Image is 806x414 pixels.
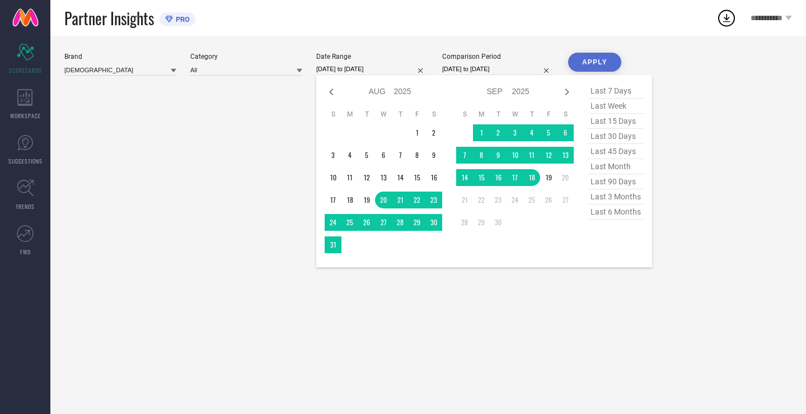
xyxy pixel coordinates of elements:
td: Wed Aug 27 2025 [375,214,392,231]
th: Thursday [523,110,540,119]
th: Monday [473,110,490,119]
td: Wed Aug 20 2025 [375,192,392,208]
td: Fri Aug 29 2025 [409,214,425,231]
td: Tue Aug 05 2025 [358,147,375,164]
td: Fri Sep 05 2025 [540,124,557,141]
td: Tue Sep 09 2025 [490,147,507,164]
span: SUGGESTIONS [8,157,43,165]
td: Thu Aug 07 2025 [392,147,409,164]
td: Mon Aug 04 2025 [341,147,358,164]
td: Fri Sep 12 2025 [540,147,557,164]
span: SCORECARDS [9,66,42,75]
span: last month [588,159,644,174]
div: Brand [64,53,176,61]
div: Next month [560,85,574,99]
td: Sat Aug 16 2025 [425,169,442,186]
td: Sat Aug 23 2025 [425,192,442,208]
td: Thu Sep 11 2025 [523,147,540,164]
td: Mon Aug 25 2025 [341,214,358,231]
div: Category [190,53,302,61]
td: Tue Aug 19 2025 [358,192,375,208]
span: last 45 days [588,144,644,159]
td: Wed Sep 10 2025 [507,147,523,164]
td: Thu Sep 18 2025 [523,169,540,186]
td: Thu Aug 14 2025 [392,169,409,186]
span: last week [588,99,644,114]
td: Mon Sep 29 2025 [473,214,490,231]
th: Sunday [325,110,341,119]
td: Wed Sep 03 2025 [507,124,523,141]
td: Fri Aug 08 2025 [409,147,425,164]
td: Sun Sep 28 2025 [456,214,473,231]
input: Select date range [316,63,428,75]
td: Wed Aug 13 2025 [375,169,392,186]
td: Sun Aug 03 2025 [325,147,341,164]
div: Open download list [716,8,737,28]
td: Mon Sep 01 2025 [473,124,490,141]
th: Friday [409,110,425,119]
td: Wed Sep 17 2025 [507,169,523,186]
td: Tue Sep 16 2025 [490,169,507,186]
td: Fri Aug 22 2025 [409,192,425,208]
td: Sat Sep 20 2025 [557,169,574,186]
span: last 3 months [588,189,644,204]
th: Friday [540,110,557,119]
td: Sun Sep 07 2025 [456,147,473,164]
td: Sun Aug 17 2025 [325,192,341,208]
th: Saturday [425,110,442,119]
td: Mon Sep 08 2025 [473,147,490,164]
th: Wednesday [375,110,392,119]
th: Sunday [456,110,473,119]
td: Wed Aug 06 2025 [375,147,392,164]
td: Fri Sep 19 2025 [540,169,557,186]
span: last 30 days [588,129,644,144]
th: Tuesday [358,110,375,119]
th: Thursday [392,110,409,119]
td: Thu Aug 21 2025 [392,192,409,208]
td: Tue Aug 12 2025 [358,169,375,186]
input: Select comparison period [442,63,554,75]
td: Tue Sep 02 2025 [490,124,507,141]
div: Previous month [325,85,338,99]
td: Fri Aug 15 2025 [409,169,425,186]
td: Wed Sep 24 2025 [507,192,523,208]
td: Sat Sep 27 2025 [557,192,574,208]
td: Mon Sep 15 2025 [473,169,490,186]
span: WORKSPACE [10,111,41,120]
td: Sat Aug 09 2025 [425,147,442,164]
td: Tue Sep 30 2025 [490,214,507,231]
div: Date Range [316,53,428,61]
td: Thu Sep 04 2025 [523,124,540,141]
td: Tue Aug 26 2025 [358,214,375,231]
td: Thu Aug 28 2025 [392,214,409,231]
td: Sun Aug 31 2025 [325,236,341,253]
span: PRO [173,15,190,24]
td: Fri Aug 01 2025 [409,124,425,141]
td: Sat Sep 06 2025 [557,124,574,141]
span: last 90 days [588,174,644,189]
td: Sun Sep 14 2025 [456,169,473,186]
span: last 7 days [588,83,644,99]
span: last 15 days [588,114,644,129]
td: Mon Aug 18 2025 [341,192,358,208]
td: Mon Aug 11 2025 [341,169,358,186]
span: FWD [20,248,31,256]
th: Wednesday [507,110,523,119]
td: Sun Sep 21 2025 [456,192,473,208]
th: Tuesday [490,110,507,119]
td: Mon Sep 22 2025 [473,192,490,208]
button: APPLY [568,53,621,72]
th: Monday [341,110,358,119]
span: Partner Insights [64,7,154,30]
th: Saturday [557,110,574,119]
td: Sat Aug 30 2025 [425,214,442,231]
td: Sat Aug 02 2025 [425,124,442,141]
td: Thu Sep 25 2025 [523,192,540,208]
td: Sun Aug 24 2025 [325,214,341,231]
td: Sun Aug 10 2025 [325,169,341,186]
span: last 6 months [588,204,644,220]
td: Sat Sep 13 2025 [557,147,574,164]
td: Tue Sep 23 2025 [490,192,507,208]
td: Fri Sep 26 2025 [540,192,557,208]
span: TRENDS [16,202,35,211]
